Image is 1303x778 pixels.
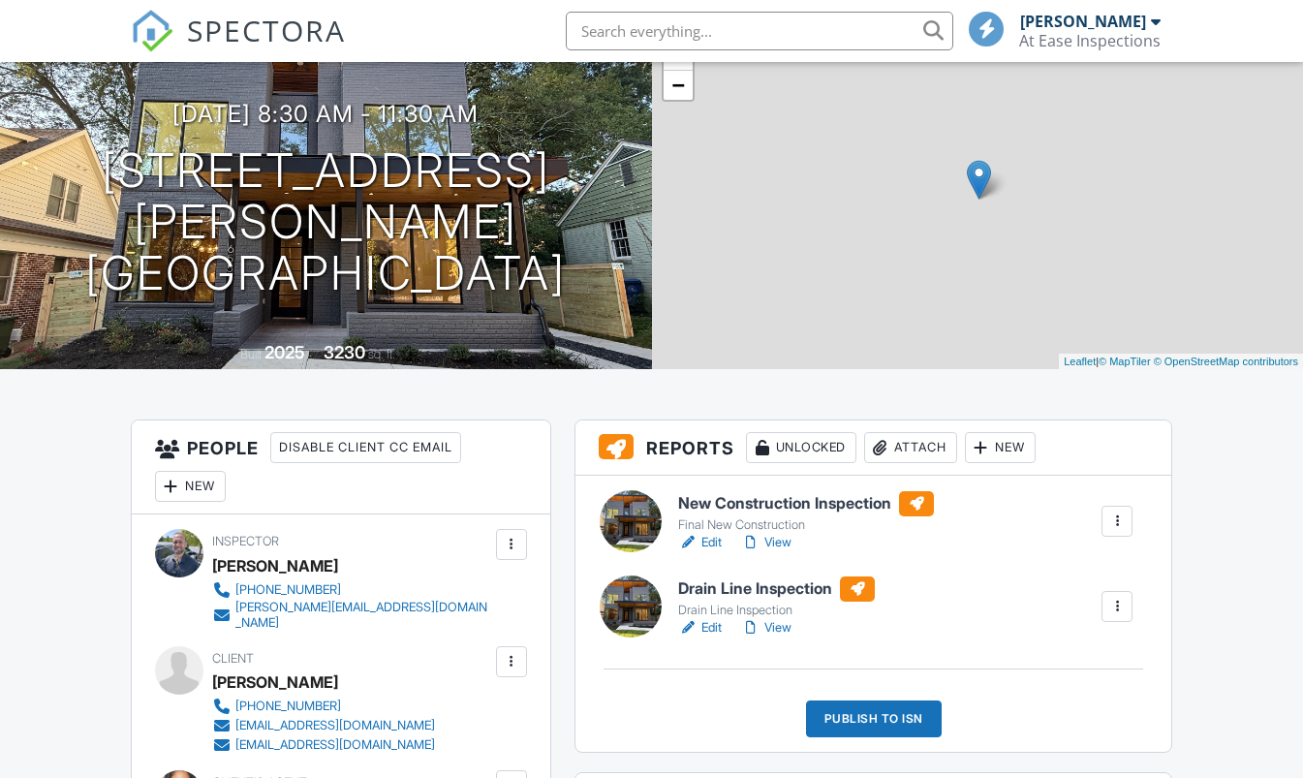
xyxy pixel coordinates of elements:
h1: [STREET_ADDRESS][PERSON_NAME] [GEOGRAPHIC_DATA] [31,145,621,298]
a: Leaflet [1064,356,1096,367]
a: [PHONE_NUMBER] [212,697,435,716]
a: [EMAIL_ADDRESS][DOMAIN_NAME] [212,716,435,735]
div: [EMAIL_ADDRESS][DOMAIN_NAME] [235,718,435,733]
a: © OpenStreetMap contributors [1154,356,1298,367]
a: Edit [678,618,722,638]
input: Search everything... [566,12,953,50]
h3: [DATE] 8:30 am - 11:30 am [172,101,479,127]
span: sq. ft. [368,347,395,361]
a: View [741,618,791,638]
a: Edit [678,533,722,552]
div: [PERSON_NAME] [1020,12,1146,31]
h3: Reports [575,420,1172,476]
div: At Ease Inspections [1019,31,1161,50]
a: [EMAIL_ADDRESS][DOMAIN_NAME] [212,735,435,755]
h6: New Construction Inspection [678,491,934,516]
div: [PERSON_NAME] [212,668,338,697]
a: [PHONE_NUMBER] [212,580,491,600]
a: New Construction Inspection Final New Construction [678,491,934,534]
div: Unlocked [746,432,856,463]
div: New [155,471,226,502]
a: Zoom out [664,71,693,100]
span: Inspector [212,534,279,548]
img: The Best Home Inspection Software - Spectora [131,10,173,52]
a: SPECTORA [131,26,346,67]
div: Drain Line Inspection [678,603,875,618]
div: [PHONE_NUMBER] [235,699,341,714]
a: [PERSON_NAME][EMAIL_ADDRESS][DOMAIN_NAME] [212,600,491,631]
div: [PERSON_NAME] [212,551,338,580]
div: Final New Construction [678,517,934,533]
span: Built [240,347,262,361]
div: 2025 [264,342,305,362]
div: Attach [864,432,957,463]
span: Client [212,651,254,666]
span: SPECTORA [187,10,346,50]
div: 3230 [324,342,365,362]
div: [PHONE_NUMBER] [235,582,341,598]
a: View [741,533,791,552]
div: [PERSON_NAME][EMAIL_ADDRESS][DOMAIN_NAME] [235,600,491,631]
div: New [965,432,1036,463]
h3: People [132,420,550,514]
div: Publish to ISN [806,700,942,737]
a: Drain Line Inspection Drain Line Inspection [678,576,875,619]
div: [EMAIL_ADDRESS][DOMAIN_NAME] [235,737,435,753]
div: | [1059,354,1303,370]
a: © MapTiler [1099,356,1151,367]
div: Disable Client CC Email [270,432,461,463]
h6: Drain Line Inspection [678,576,875,602]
